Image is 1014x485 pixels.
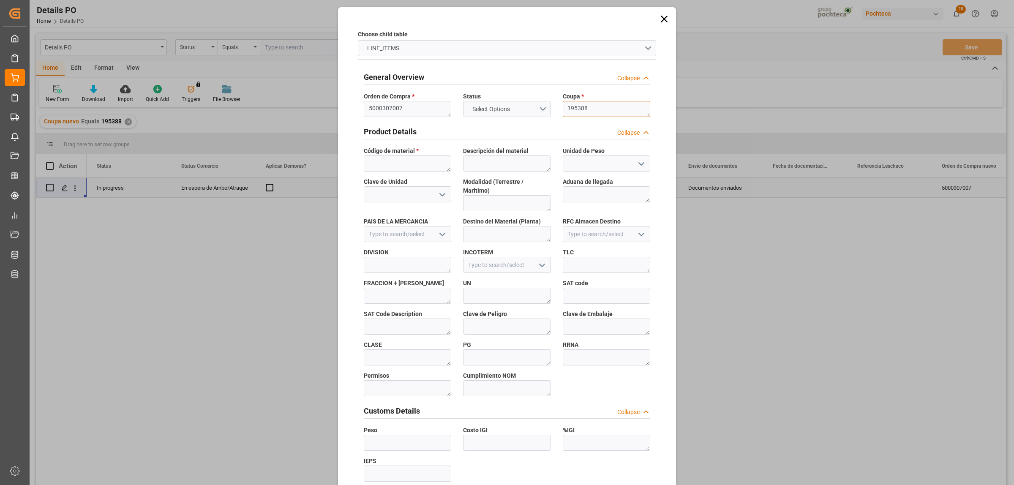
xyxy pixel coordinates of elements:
[634,228,647,241] button: open menu
[364,279,444,288] span: FRACCION + [PERSON_NAME]
[364,126,417,137] h2: Product Details
[563,217,621,226] span: RFC Almacen Destino
[468,105,514,114] span: Select Options
[463,101,551,117] button: open menu
[436,228,448,241] button: open menu
[364,226,451,242] input: Type to search/select
[364,371,389,380] span: Permisos
[617,408,640,417] div: Collapse
[364,71,424,83] h2: General Overview
[563,147,605,155] span: Unidad de Peso
[463,248,493,257] span: INCOTERM
[563,341,578,349] span: RRNA
[364,92,414,101] span: Orden de Compra
[364,248,389,257] span: DIVISION
[563,426,575,435] span: %IGI
[535,259,548,272] button: open menu
[563,279,588,288] span: SAT code
[563,101,650,117] textarea: 195388
[463,310,507,319] span: Clave de Peligro
[364,147,419,155] span: Código de material
[364,457,376,466] span: IEPS
[358,40,656,56] button: open menu
[617,74,640,83] div: Collapse
[463,177,551,195] span: Modalidad (Terrestre / Maritimo)
[436,188,448,201] button: open menu
[358,30,408,39] label: Choose child table
[463,371,516,380] span: Cumplimiento NOM
[364,177,407,186] span: Clave de Unidad
[463,257,551,273] input: Type to search/select
[364,341,382,349] span: CLASE
[563,226,650,242] input: Type to search/select
[363,44,403,53] span: LINE_ITEMS
[563,248,574,257] span: TLC
[463,426,488,435] span: Costo IGI
[563,177,613,186] span: Aduana de llegada
[364,101,451,117] textarea: 5000307007
[463,147,529,155] span: Descripción del material
[463,217,541,226] span: Destino del Material (Planta)
[463,92,481,101] span: Status
[563,310,613,319] span: Clave de Embalaje
[364,405,420,417] h2: Customs Details
[364,426,377,435] span: Peso
[463,341,471,349] span: PG
[563,92,584,101] span: Coupa
[634,157,647,170] button: open menu
[617,128,640,137] div: Collapse
[364,217,428,226] span: PAIS DE LA MERCANCIA
[364,310,422,319] span: SAT Code Description
[463,279,471,288] span: UN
